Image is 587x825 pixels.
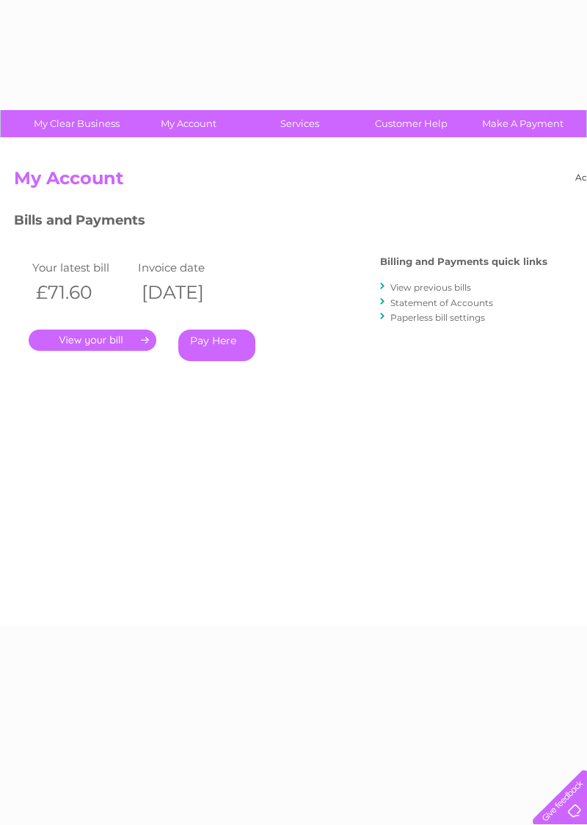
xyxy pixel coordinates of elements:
a: My Clear Business [16,110,137,137]
a: Statement of Accounts [390,297,493,308]
a: Paperless bill settings [390,312,485,323]
th: [DATE] [134,277,240,308]
a: View previous bills [390,282,471,293]
td: Your latest bill [29,258,134,277]
a: Customer Help [351,110,472,137]
a: My Account [128,110,249,137]
a: Make A Payment [462,110,583,137]
h3: Bills and Payments [14,210,547,236]
a: Pay Here [178,330,255,361]
h4: Billing and Payments quick links [380,256,547,267]
a: . [29,330,156,351]
th: £71.60 [29,277,134,308]
a: Services [239,110,360,137]
td: Invoice date [134,258,240,277]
